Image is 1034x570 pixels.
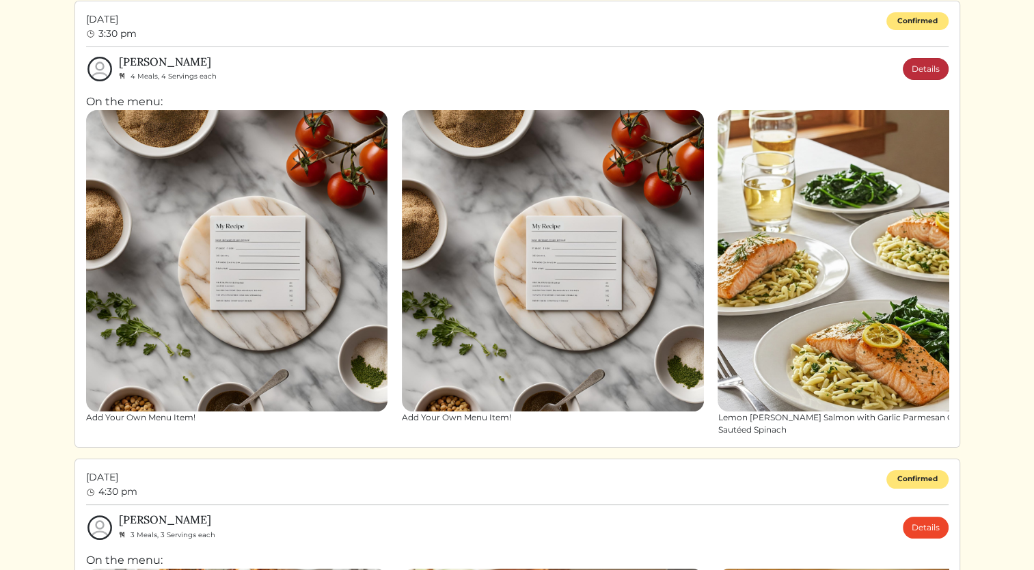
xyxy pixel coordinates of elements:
[903,517,949,539] a: Details
[86,514,113,541] img: profile-circle-6dcd711754eaac681cb4e5fa6e5947ecf152da99a3a386d1f417117c42b37ef2.svg
[86,55,113,83] img: profile-circle-6dcd711754eaac681cb4e5fa6e5947ecf152da99a3a386d1f417117c42b37ef2.svg
[718,411,1020,436] div: Lemon [PERSON_NAME] Salmon with Garlic Parmesan Orzo and Sautéed Spinach
[86,110,388,424] a: Add Your Own Menu Item!
[86,29,96,39] img: clock-b05ee3d0f9935d60bc54650fc25b6257a00041fd3bdc39e3e98414568feee22d.svg
[886,470,949,489] div: Confirmed
[119,513,215,526] h6: [PERSON_NAME]
[131,530,215,539] span: 3 Meals, 3 Servings each
[86,110,388,412] img: Add Your Own Menu Item!
[903,58,949,80] a: Details
[886,12,949,31] div: Confirmed
[402,110,704,412] img: Add Your Own Menu Item!
[718,110,1020,437] a: Lemon [PERSON_NAME] Salmon with Garlic Parmesan Orzo and Sautéed Spinach
[98,485,137,498] span: 4:30 pm
[402,110,704,424] a: Add Your Own Menu Item!
[119,531,125,538] img: fork_knife_small-8e8c56121c6ac9ad617f7f0151facf9cb574b427d2b27dceffcaf97382ddc7e7.svg
[86,470,137,485] span: [DATE]
[86,488,96,498] img: clock-b05ee3d0f9935d60bc54650fc25b6257a00041fd3bdc39e3e98414568feee22d.svg
[131,72,217,81] span: 4 Meals, 4 Servings each
[119,55,217,68] h6: [PERSON_NAME]
[402,411,704,424] div: Add Your Own Menu Item!
[86,411,388,424] div: Add Your Own Menu Item!
[86,94,949,437] div: On the menu:
[98,27,137,40] span: 3:30 pm
[86,12,137,27] span: [DATE]
[119,72,125,79] img: fork_knife_small-8e8c56121c6ac9ad617f7f0151facf9cb574b427d2b27dceffcaf97382ddc7e7.svg
[718,110,1020,412] img: Lemon Dill Salmon with Garlic Parmesan Orzo and Sautéed Spinach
